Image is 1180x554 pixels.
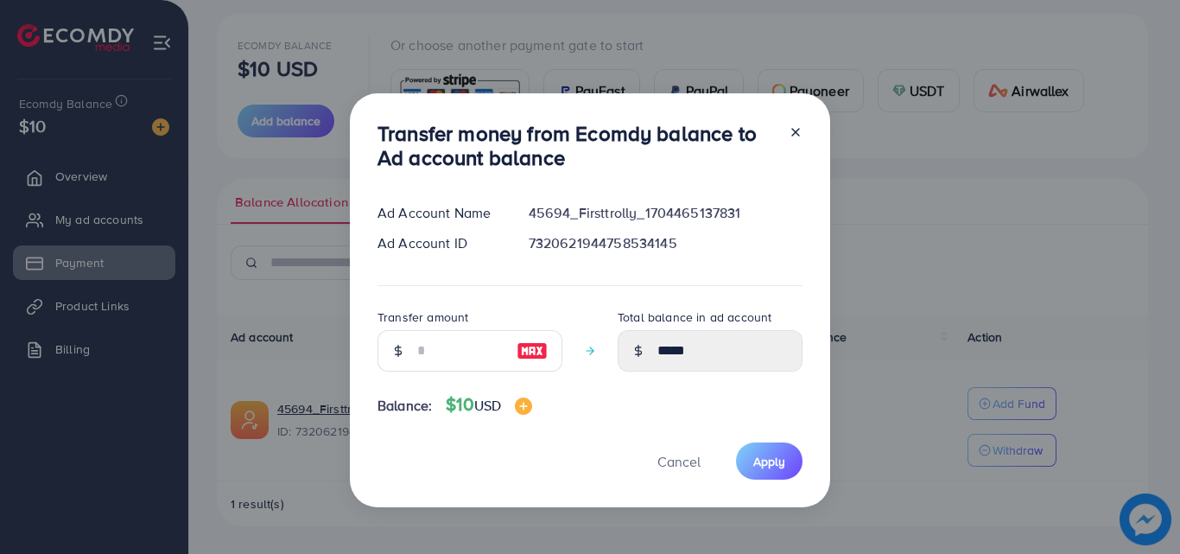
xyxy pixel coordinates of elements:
[515,203,816,223] div: 45694_Firsttrolly_1704465137831
[736,443,803,480] button: Apply
[636,443,722,480] button: Cancel
[364,203,515,223] div: Ad Account Name
[753,453,785,470] span: Apply
[364,233,515,253] div: Ad Account ID
[377,309,468,326] label: Transfer amount
[515,398,532,415] img: image
[377,121,775,171] h3: Transfer money from Ecomdy balance to Ad account balance
[517,341,548,361] img: image
[446,394,532,416] h4: $10
[618,309,771,326] label: Total balance in ad account
[657,452,701,471] span: Cancel
[377,396,432,416] span: Balance:
[515,233,816,253] div: 7320621944758534145
[474,396,501,415] span: USD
